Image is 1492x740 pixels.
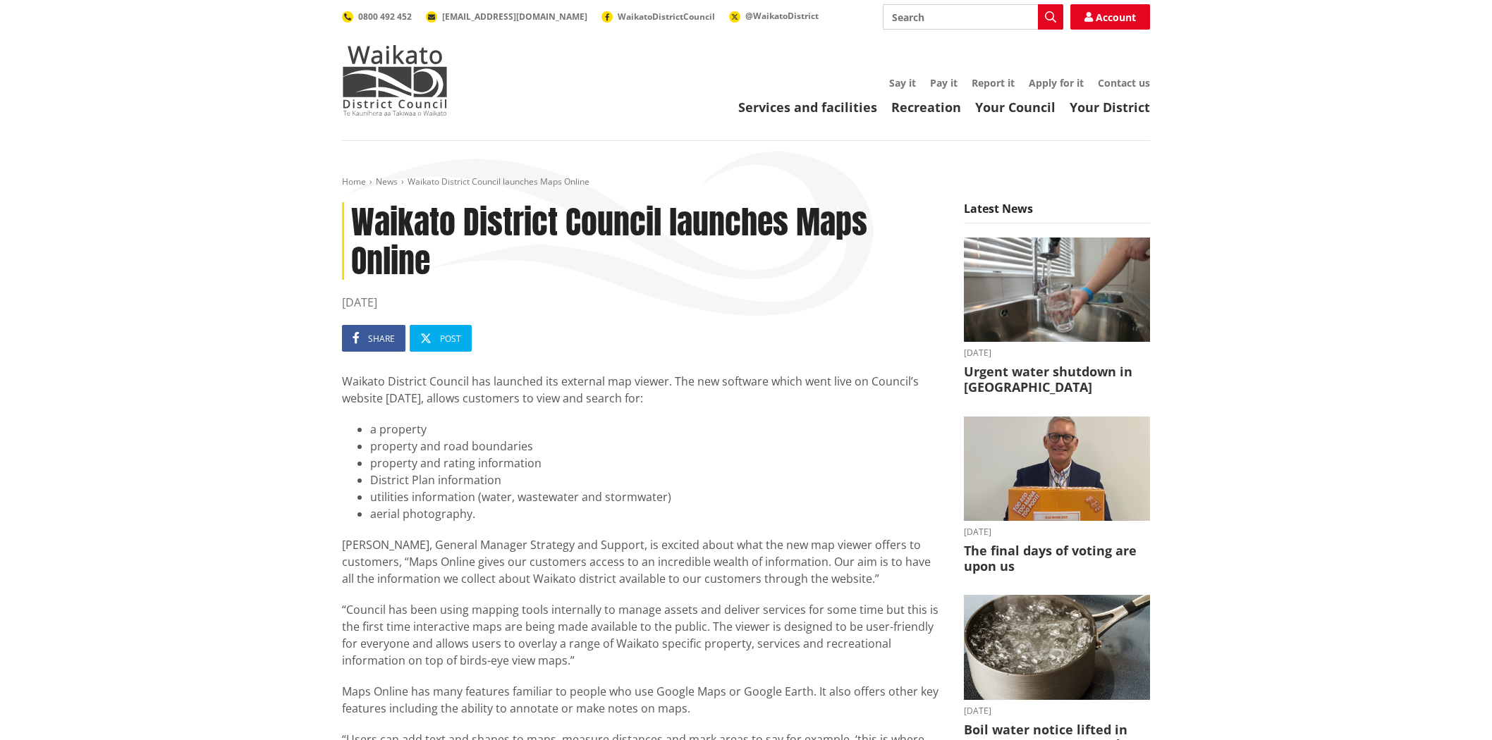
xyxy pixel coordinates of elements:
[964,417,1150,574] a: [DATE] The final days of voting are upon us
[964,238,1150,395] a: [DATE] Urgent water shutdown in [GEOGRAPHIC_DATA]
[1070,99,1150,116] a: Your District
[1029,76,1084,90] a: Apply for it
[342,373,943,407] p: Waikato District Council has launched its external map viewer. The new software which went live o...
[440,333,461,345] span: Post
[358,11,412,23] span: 0800 492 452
[370,471,943,488] li: District Plan information
[729,10,819,22] a: @WaikatoDistrict
[342,176,1150,188] nav: breadcrumb
[964,202,1150,223] h5: Latest News
[370,488,943,505] li: utilities information (water, wastewater and stormwater)
[370,438,943,455] li: property and road boundaries
[964,238,1150,343] img: water image
[964,349,1150,357] time: [DATE]
[342,45,448,116] img: Waikato District Council - Te Kaunihera aa Takiwaa o Waikato
[370,421,943,438] li: a property
[745,10,819,22] span: @WaikatoDistrict
[442,11,587,23] span: [EMAIL_ADDRESS][DOMAIN_NAME]
[342,175,366,187] a: Home
[618,11,715,23] span: WaikatoDistrictCouncil
[370,455,943,471] li: property and rating information
[883,4,1063,30] input: Search input
[891,99,961,116] a: Recreation
[930,76,958,90] a: Pay it
[376,175,398,187] a: News
[738,99,877,116] a: Services and facilities
[368,333,395,345] span: Share
[964,417,1150,522] img: Craig Hobbs editorial elections
[426,11,587,23] a: [EMAIL_ADDRESS][DOMAIN_NAME]
[601,11,715,23] a: WaikatoDistrictCouncil
[975,99,1056,116] a: Your Council
[889,76,916,90] a: Say it
[342,601,943,669] p: “Council has been using mapping tools internally to manage assets and deliver services for some t...
[964,528,1150,536] time: [DATE]
[342,294,943,311] time: [DATE]
[410,325,472,352] a: Post
[342,11,412,23] a: 0800 492 452
[342,202,943,280] h1: Waikato District Council launches Maps Online
[964,595,1150,700] img: boil water notice
[1070,4,1150,30] a: Account
[342,325,405,352] a: Share
[964,543,1150,574] h3: The final days of voting are upon us
[342,536,943,587] p: [PERSON_NAME], General Manager Strategy and Support, is excited about what the new map viewer off...
[408,175,589,187] span: Waikato District Council launches Maps Online
[964,364,1150,395] h3: Urgent water shutdown in [GEOGRAPHIC_DATA]
[1098,76,1150,90] a: Contact us
[972,76,1015,90] a: Report it
[342,683,943,717] p: Maps Online has many features familiar to people who use Google Maps or Google Earth. It also off...
[370,505,943,522] li: aerial photography.
[964,707,1150,715] time: [DATE]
